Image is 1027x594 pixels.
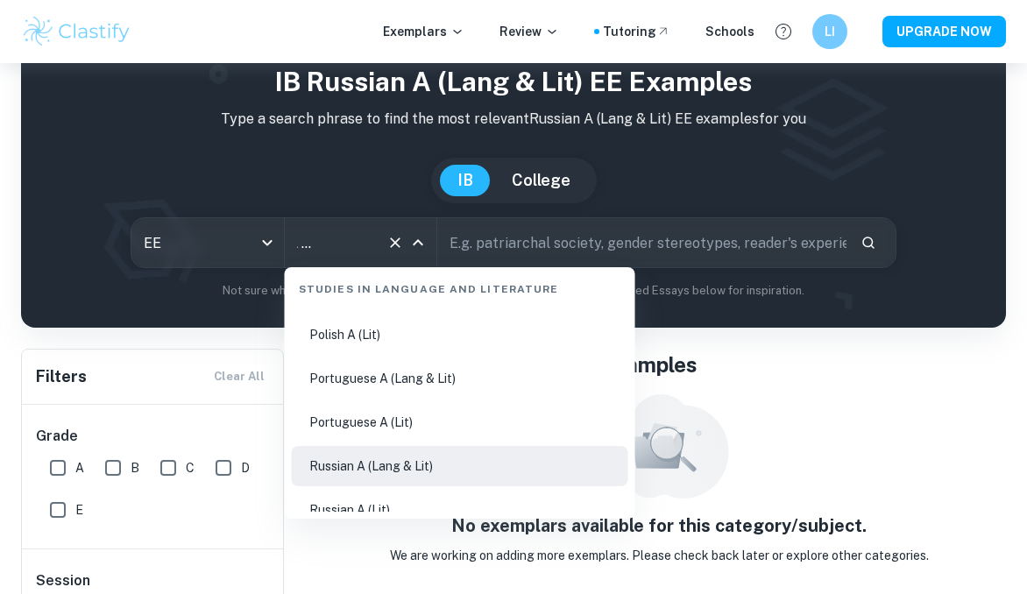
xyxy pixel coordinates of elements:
button: UPGRADE NOW [882,16,1006,47]
li: Polish A (Lit) [292,315,628,355]
button: Help and Feedback [768,17,798,46]
a: Tutoring [603,22,670,41]
span: D [241,458,250,477]
li: Russian A (Lit) [292,490,628,530]
p: Type a search phrase to find the most relevant Russian A (Lang & Lit) EE examples for you [35,109,992,130]
p: Not sure what to search for? You can always look through our example Extended Essays below for in... [35,282,992,300]
a: Schools [705,22,754,41]
h6: Grade [36,426,271,447]
input: E.g. patriarchal society, gender stereotypes, reader's experience analysis... [437,218,846,267]
span: B [131,458,139,477]
span: A [75,458,84,477]
p: Exemplars [383,22,464,41]
span: C [186,458,195,477]
img: Clastify logo [21,14,132,49]
h6: LI [820,22,840,41]
h1: All Russian A (Lang & Lit) EE Examples [312,349,1006,380]
button: IB [440,165,491,196]
button: Search [853,228,883,258]
h5: No exemplars available for this category/subject. [451,513,867,539]
button: LI [812,14,847,49]
div: EE [131,218,283,267]
li: Portuguese A (Lit) [292,402,628,442]
li: Portuguese A (Lang & Lit) [292,358,628,399]
div: Studies in Language and Literature [292,267,628,304]
button: Close [406,230,430,255]
p: Review [499,22,559,41]
button: College [494,165,588,196]
span: E [75,500,83,520]
img: empty_state_resources.svg [589,394,729,499]
h6: Filters [36,364,87,389]
p: We are working on adding more exemplars. Please check back later or explore other categories. [390,546,929,565]
button: Clear [383,230,407,255]
li: Russian A (Lang & Lit) [292,446,628,486]
h1: IB Russian A (Lang & Lit) EE examples [35,62,992,102]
